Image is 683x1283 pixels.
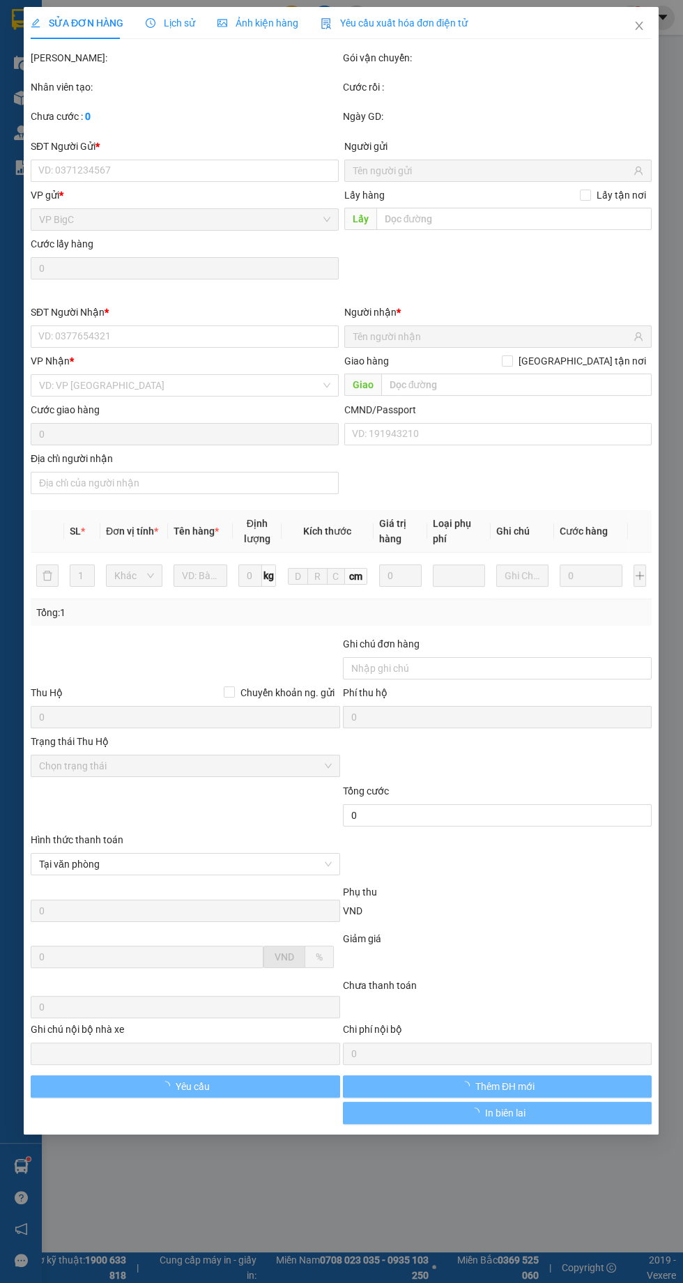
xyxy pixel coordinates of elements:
div: Nhân viên tạo: [31,79,340,95]
span: Giao [344,374,381,396]
input: VD: Bàn, Ghế [174,564,227,587]
span: kg [262,564,276,587]
span: clock-circle [146,18,155,28]
div: Người nhận [344,305,652,320]
div: SĐT Người Nhận [31,305,339,320]
div: Chưa thanh toán [341,978,654,993]
button: Close [620,7,659,46]
div: CMND/Passport [344,402,652,417]
input: 0 [560,564,623,587]
span: [GEOGRAPHIC_DATA] tận nơi [514,353,652,369]
span: Lấy [344,208,376,230]
input: R [307,568,328,585]
div: Tổng: 1 [36,605,341,620]
div: SĐT Người Gửi [31,139,339,154]
label: Cước giao hàng [31,404,100,415]
span: Lịch sử [146,17,195,29]
div: Ghi chú nội bộ nhà xe [31,1022,340,1043]
span: SL [70,525,81,537]
th: Ghi chú [491,510,554,553]
div: Gói vận chuyển: [343,50,652,66]
span: VP BigC [39,209,330,230]
input: Cước lấy hàng [31,257,339,279]
span: close [634,20,645,31]
span: In biên lai [485,1105,525,1121]
div: Chi phí nội bộ [343,1022,652,1043]
button: Yêu cầu [31,1075,340,1098]
div: Người gửi [344,139,652,154]
span: user [634,332,644,341]
input: Dọc đường [376,208,652,230]
span: VP Nhận [31,355,70,367]
div: Giảm giá [341,931,654,946]
input: Cước giao hàng [31,423,339,445]
th: Loại phụ phí [427,510,491,553]
span: loading [460,1081,475,1091]
span: Tên hàng [174,525,219,537]
label: Hình thức thanh toán [31,834,123,845]
input: Ghi chú đơn hàng [343,657,652,679]
img: icon [321,18,332,29]
div: VP gửi [31,187,339,203]
button: Thêm ĐH mới [343,1075,652,1098]
input: Tên người gửi [353,163,631,178]
span: % [316,951,323,962]
span: VND [343,905,362,916]
span: Kích thước [304,525,352,537]
label: Ghi chú đơn hàng [343,638,420,650]
span: loading [470,1107,485,1117]
span: Đơn vị tính [106,525,158,537]
span: Thêm ĐH mới [475,1079,535,1094]
button: In biên lai [343,1102,652,1124]
div: Cước rồi : [343,79,652,95]
div: Ngày GD: [343,109,652,124]
input: Địa chỉ của người nhận [31,472,339,494]
input: Tên người nhận [353,329,631,344]
div: Địa chỉ người nhận [31,451,339,466]
input: Ghi Chú [496,564,548,587]
span: Lấy tận nơi [592,187,652,203]
div: Trạng thái Thu Hộ [31,734,340,749]
b: 0 [85,111,91,122]
span: Định lượng [244,518,270,544]
span: Giao hàng [344,355,389,367]
span: Tổng cước [343,785,389,797]
span: Chuyển khoản ng. gửi [235,685,340,700]
input: D [288,568,308,585]
span: user [634,166,644,176]
span: Lấy hàng [344,190,385,201]
span: cm [345,568,367,585]
label: Cước lấy hàng [31,238,93,249]
span: loading [161,1081,176,1091]
span: Giá trị hàng [379,518,406,544]
span: Yêu cầu xuất hóa đơn điện tử [321,17,468,29]
button: delete [36,564,59,587]
span: Ảnh kiện hàng [217,17,298,29]
span: Thu Hộ [31,687,63,698]
div: Phí thu hộ [343,685,652,706]
button: plus [634,564,647,587]
span: SỬA ĐƠN HÀNG [31,17,123,29]
span: edit [31,18,40,28]
span: Cước hàng [560,525,608,537]
span: picture [217,18,227,28]
span: Chọn trạng thái [39,755,332,776]
input: C [327,568,345,585]
div: [PERSON_NAME]: [31,50,340,66]
div: Phụ thu [341,884,654,900]
span: VND [275,951,294,962]
input: 0 [379,564,421,587]
span: Tại văn phòng [39,854,332,875]
span: Khác [114,565,154,586]
div: Chưa cước : [31,109,340,124]
span: Yêu cầu [176,1079,210,1094]
input: Dọc đường [381,374,652,396]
